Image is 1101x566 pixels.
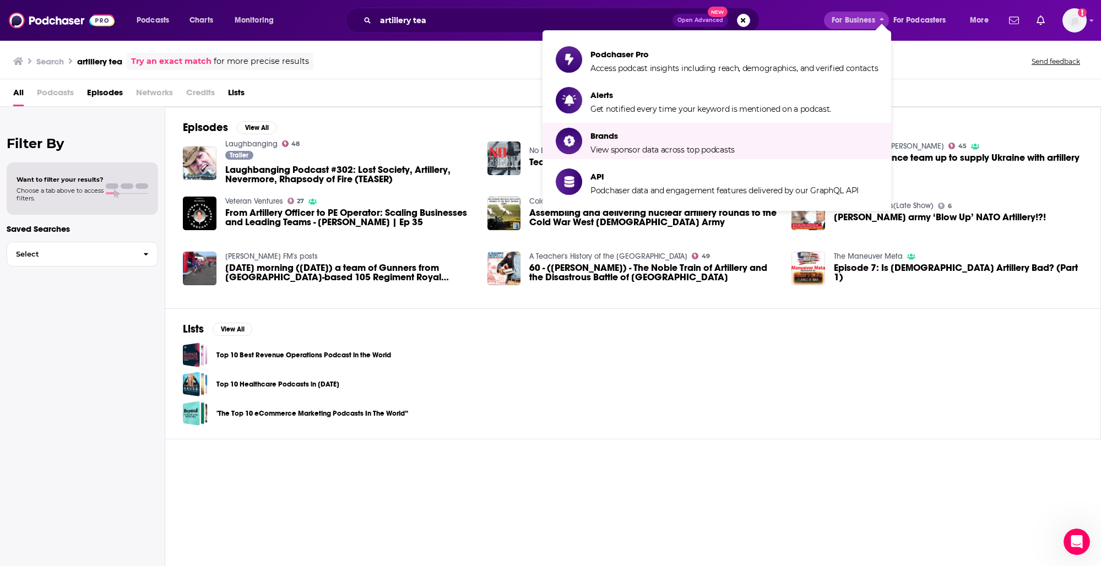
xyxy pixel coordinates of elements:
[958,144,967,149] span: 45
[824,12,889,29] button: close menu
[216,378,339,390] a: Top 10 Healthcare Podcasts in [DATE]
[7,135,158,151] h2: Filter By
[227,12,288,29] button: open menu
[225,197,283,206] a: Veteran Ventures
[590,104,831,114] span: Get notified every time your keyword is mentioned on a podcast.
[7,224,158,234] p: Saved Searches
[487,197,521,230] img: Assembling and delivering nuclear artillery rounds to the Cold War West German Army
[186,84,215,106] span: Credits
[886,12,962,29] button: open menu
[37,84,74,106] span: Podcasts
[225,252,318,261] a: Garrison FM's posts
[282,140,300,147] a: 48
[834,263,1083,282] span: Episode 7: Is [DEMOGRAPHIC_DATA] Artillery Bad? (Part 1)
[183,252,216,285] img: On Saturday morning (7/5/11) a team of Gunners from Edinburgh-based 105 Regiment Royal Artillery ...
[590,130,735,141] span: Brands
[834,153,1083,172] span: Australia, France team up to supply Ukraine with artillery shells
[672,14,728,27] button: Open AdvancedNew
[590,145,735,155] span: View sponsor data across top podcasts
[230,152,248,159] span: Trailer
[356,8,770,33] div: Search podcasts, credits, & more...
[77,56,122,67] h3: artillery tea
[529,263,778,282] a: 60 - (AmRev) - The Noble Train of Artillery and the Disastrous Battle of Long Island
[213,323,252,336] button: View All
[291,141,300,146] span: 48
[487,141,521,175] img: Teacher’s Pet Turned Field Artillery Officer
[183,401,208,426] a: "The Top 10 eCommerce Marketing Podcasts In The World”
[590,171,859,182] span: API
[834,263,1083,282] a: Episode 7: Is British Artillery Bad? (Part 1)
[225,165,474,184] a: Laughbanging Podcast #302: Lost Society, Artillery, Nevermore, Rhapsody of Fire (TEASER)
[832,13,875,28] span: For Business
[183,146,216,180] a: Laughbanging Podcast #302: Lost Society, Artillery, Nevermore, Rhapsody of Fire (TEASER)
[692,253,710,259] a: 49
[962,12,1002,29] button: open menu
[529,197,612,206] a: Cold War Conversations
[87,84,123,106] a: Episodes
[834,213,1046,222] a: Putin’s army ‘Blow Up’ NATO Artillery!?!
[948,204,952,209] span: 6
[590,49,878,59] span: Podchaser Pro
[970,13,989,28] span: More
[7,251,134,258] span: Select
[948,143,967,149] a: 45
[376,12,672,29] input: Search podcasts, credits, & more...
[9,10,115,31] img: Podchaser - Follow, Share and Rate Podcasts
[225,263,474,282] span: [DATE] morning ([DATE]) a team of Gunners from [GEOGRAPHIC_DATA]-based 105 Regiment Royal Artille...
[1005,11,1023,30] a: Show notifications dropdown
[702,254,710,259] span: 49
[183,322,252,336] a: ListsView All
[182,12,220,29] a: Charts
[677,18,723,23] span: Open Advanced
[529,157,710,167] a: Teacher’s Pet Turned Field Artillery Officer
[1032,11,1049,30] a: Show notifications dropdown
[225,263,474,282] a: On Saturday morning (7/5/11) a team of Gunners from Edinburgh-based 105 Regiment Royal Artillery ...
[214,55,309,68] span: for more precise results
[938,203,952,209] a: 6
[791,252,825,285] img: Episode 7: Is British Artillery Bad? (Part 1)
[297,199,304,204] span: 27
[183,121,276,134] a: EpisodesView All
[7,242,158,266] button: Select
[216,349,391,361] a: Top 10 Best Revenue Operations Podcast in the World
[590,186,859,195] span: Podchaser data and engagement features delivered by our GraphQL API
[225,208,474,227] a: From Artillery Officer to PE Operator: Scaling Businesses and Leading Teams - Ben Balsley | Ep 35
[216,407,408,420] a: "The Top 10 eCommerce Marketing Podcasts In The World”
[1078,8,1087,17] svg: Add a profile image
[893,13,946,28] span: For Podcasters
[288,198,305,204] a: 27
[183,342,208,367] a: Top 10 Best Revenue Operations Podcast in the World
[235,13,274,28] span: Monitoring
[183,197,216,230] img: From Artillery Officer to PE Operator: Scaling Businesses and Leading Teams - Ben Balsley | Ep 35
[529,208,778,227] a: Assembling and delivering nuclear artillery rounds to the Cold War West German Army
[1064,529,1090,555] iframe: Intercom live chat
[17,187,104,202] span: Choose a tab above to access filters.
[183,322,204,336] h2: Lists
[487,252,521,285] img: 60 - (AmRev) - The Noble Train of Artillery and the Disastrous Battle of Long Island
[137,13,169,28] span: Podcasts
[183,121,228,134] h2: Episodes
[590,63,878,73] span: Access podcast insights including reach, demographics, and verified contacts
[590,90,831,100] span: Alerts
[1062,8,1087,32] span: Logged in as adamcbenjamin
[13,84,24,106] span: All
[129,12,183,29] button: open menu
[834,213,1046,222] span: [PERSON_NAME] army ‘Blow Up’ NATO Artillery!?!
[529,263,778,282] span: 60 - ([PERSON_NAME]) - The Noble Train of Artillery and the Disastrous Battle of [GEOGRAPHIC_DATA]
[237,121,276,134] button: View All
[834,252,903,261] a: The Maneuver Meta
[529,252,687,261] a: A Teacher's History of the United States
[228,84,245,106] a: Lists
[183,372,208,396] a: Top 10 Healthcare Podcasts in 2023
